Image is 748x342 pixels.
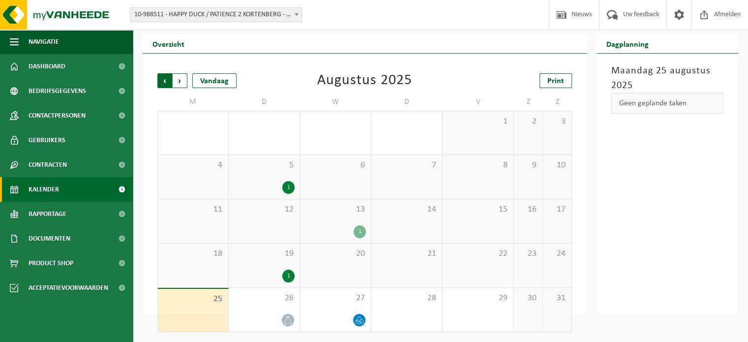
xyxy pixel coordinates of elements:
[163,294,223,305] span: 25
[29,202,66,226] span: Rapportage
[376,160,437,171] span: 7
[130,8,301,22] span: 10-988511 - HAPPY DUCK / PATIENCE 2 KORTENBERG - EVERBERG
[519,249,538,259] span: 23
[234,249,295,259] span: 19
[305,204,366,215] span: 13
[192,73,237,88] div: Vandaag
[448,249,509,259] span: 22
[547,77,564,85] span: Print
[376,293,437,304] span: 28
[548,293,567,304] span: 31
[305,293,366,304] span: 27
[157,73,172,88] span: Vorige
[448,293,509,304] span: 29
[519,116,538,127] span: 2
[443,93,514,111] td: V
[519,293,538,304] span: 30
[514,93,543,111] td: Z
[305,160,366,171] span: 6
[548,204,567,215] span: 17
[143,34,194,53] h2: Overzicht
[539,73,572,88] a: Print
[376,204,437,215] span: 14
[376,249,437,259] span: 21
[519,204,538,215] span: 16
[234,293,295,304] span: 26
[548,160,567,171] span: 10
[300,93,371,111] td: W
[354,225,366,238] div: 1
[29,177,59,202] span: Kalender
[29,103,86,128] span: Contactpersonen
[29,30,59,54] span: Navigatie
[234,160,295,171] span: 5
[371,93,443,111] td: D
[229,93,300,111] td: D
[29,54,65,79] span: Dashboard
[543,93,572,111] td: Z
[163,249,223,259] span: 18
[29,226,70,251] span: Documenten
[157,93,229,111] td: M
[317,73,412,88] div: Augustus 2025
[29,153,67,177] span: Contracten
[234,204,295,215] span: 12
[548,116,567,127] span: 3
[163,160,223,171] span: 4
[163,204,223,215] span: 11
[29,251,73,276] span: Product Shop
[305,249,366,259] span: 20
[448,116,509,127] span: 1
[282,270,295,282] div: 1
[611,93,723,114] div: Geen geplande taken
[611,63,723,93] h3: Maandag 25 augustus 2025
[448,160,509,171] span: 8
[173,73,187,88] span: Volgende
[448,204,509,215] span: 15
[597,34,658,53] h2: Dagplanning
[29,79,86,103] span: Bedrijfsgegevens
[519,160,538,171] span: 9
[29,128,65,153] span: Gebruikers
[130,7,302,22] span: 10-988511 - HAPPY DUCK / PATIENCE 2 KORTENBERG - EVERBERG
[29,276,108,300] span: Acceptatievoorwaarden
[548,249,567,259] span: 24
[282,181,295,194] div: 1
